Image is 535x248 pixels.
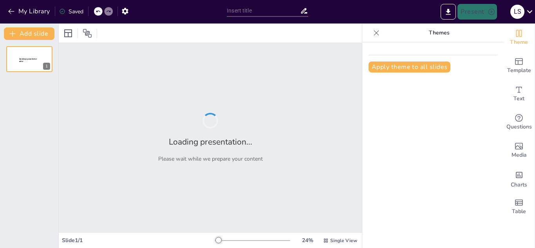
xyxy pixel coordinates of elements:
[503,136,535,165] div: Add images, graphics, shapes or video
[62,237,215,244] div: Slide 1 / 1
[510,5,524,19] div: l s
[503,165,535,193] div: Add charts and graphs
[503,80,535,108] div: Add text boxes
[83,29,92,38] span: Position
[510,38,528,47] span: Theme
[503,108,535,136] div: Get real-time input from your audience
[330,237,357,244] span: Single View
[503,24,535,52] div: Change the overall theme
[506,123,532,131] span: Questions
[369,62,450,72] button: Apply theme to all slides
[227,5,300,16] input: Insert title
[19,58,37,62] span: Sendsteps presentation editor
[169,136,252,147] h2: Loading presentation...
[457,4,497,20] button: Present
[441,4,456,20] button: Export to PowerPoint
[511,181,527,189] span: Charts
[503,193,535,221] div: Add a table
[507,66,531,75] span: Template
[4,27,54,40] button: Add slide
[512,151,527,159] span: Media
[62,27,74,40] div: Layout
[503,52,535,80] div: Add ready made slides
[43,63,50,70] div: 1
[59,8,83,15] div: Saved
[513,94,524,103] span: Text
[6,5,53,18] button: My Library
[298,237,317,244] div: 24 %
[383,24,495,42] p: Themes
[158,155,263,163] p: Please wait while we prepare your content
[6,46,52,72] div: 1
[510,4,524,20] button: l s
[512,207,526,216] span: Table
